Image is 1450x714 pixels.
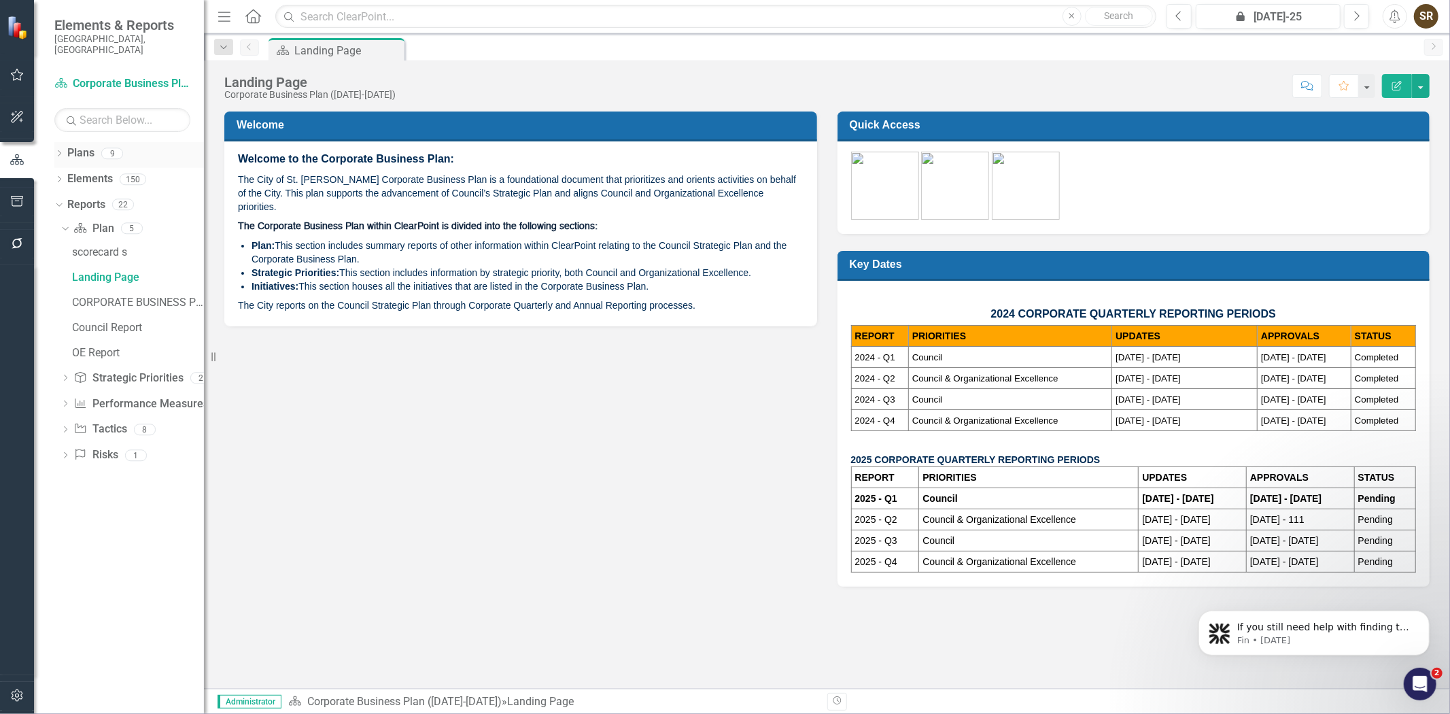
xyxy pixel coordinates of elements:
div: CORPORATE BUSINESS PLAN OVERVIEW [72,296,204,309]
a: Corporate Business Plan ([DATE]-[DATE]) [307,695,502,708]
a: Performance Measures [73,396,208,412]
span: Council & Organizational Excellence [912,373,1058,384]
td: Council [919,530,1139,551]
span: 2024 - Q2 [855,373,895,384]
td: Council & Organizational Excellence [919,551,1139,573]
img: ClearPoint Strategy [7,16,31,39]
span: [DATE] - [DATE] [1261,373,1326,384]
input: Search ClearPoint... [275,5,1156,29]
a: Council Report [69,317,204,339]
p: Pending [1358,555,1412,568]
span: Completed [1355,373,1398,384]
a: Landing Page [69,267,204,288]
th: PRIORITIES [908,326,1111,347]
a: Strategic Priorities [73,371,183,386]
td: Pending [1354,530,1415,551]
a: OE Report [69,342,204,364]
div: 1 [125,449,147,461]
td: 2025 - Q2 [851,509,919,530]
strong: 2025 - Q1 [855,493,897,504]
span: [DATE] - [DATE] [1116,415,1181,426]
div: 5 [121,223,143,235]
span: The Corporate Business Plan within ClearPoint is divided into the following sections: [238,222,598,231]
div: 22 [112,199,134,211]
span: 2024 - Q1 [855,352,895,362]
strong: [DATE] - [DATE] [1142,493,1213,504]
strong: Strategic Priorities [252,267,336,278]
p: The City of St. [PERSON_NAME] Corporate Business Plan is a foundational document that prioritizes... [238,170,804,216]
div: 150 [120,173,146,185]
button: SR [1414,4,1438,29]
td: [DATE] - [DATE] [1247,551,1355,573]
a: Tactics [73,422,126,437]
strong: Initiatives: [252,281,298,292]
iframe: Intercom live chat [1404,668,1436,700]
div: » [288,694,817,710]
li: This section includes summary reports of other information within ClearPoint relating to the Coun... [252,239,804,266]
span: [DATE] - [DATE] [1261,394,1326,405]
span: 2024 - Q3 [855,394,895,405]
td: Pending [1354,509,1415,530]
a: Risks [73,447,118,463]
th: REPORT [851,326,908,347]
div: 2 [190,372,212,384]
td: 2025 - Q4 [851,551,919,573]
span: Completed [1355,415,1398,426]
div: Landing Page [72,271,204,284]
input: Search Below... [54,108,190,132]
span: 2024 CORPORATE QUARTERLY REPORTING PERIODS [991,308,1276,320]
td: Council & Organizational Excellence [919,509,1139,530]
span: Elements & Reports [54,17,190,33]
span: Council & Organizational Excellence [912,415,1058,426]
small: [GEOGRAPHIC_DATA], [GEOGRAPHIC_DATA] [54,33,190,56]
a: Reports [67,197,105,213]
div: [DATE]-25 [1201,9,1336,25]
span: The City reports on the Council Strategic Plan through Corporate Quarterly and Annual Reporting p... [238,300,695,311]
div: 9 [101,148,123,159]
td: [DATE] - [DATE] [1139,509,1247,530]
h3: Quick Access [850,118,1423,131]
a: CORPORATE BUSINESS PLAN OVERVIEW [69,292,204,313]
li: This section includes information by strategic priority, both Council and Organizational Excellence. [252,266,804,279]
iframe: Intercom notifications message [1178,582,1450,677]
div: Landing Page [507,695,574,708]
a: scorecard s [69,241,204,263]
th: STATUS [1354,467,1415,488]
div: Corporate Business Plan ([DATE]-[DATE]) [224,90,396,100]
p: [DATE] - [DATE] [1142,555,1243,568]
span: Administrator [218,695,281,709]
strong: 2025 CORPORATE QUARTERLY REPORTING PERIODS [851,454,1101,465]
h3: Key Dates [850,258,1423,271]
div: 8 [134,424,156,435]
div: Council Report [72,322,204,334]
div: Landing Page [224,75,396,90]
a: Plans [67,146,94,161]
strong: Pending [1358,493,1396,504]
span: Council [912,394,942,405]
span: 2024 - Q4 [855,415,895,426]
td: [DATE] - [DATE] [1139,530,1247,551]
span: [DATE] - [DATE] [1116,394,1181,405]
a: Corporate Business Plan ([DATE]-[DATE]) [54,76,190,92]
img: Training-green%20v2.png [992,152,1060,220]
span: Completed [1355,352,1398,362]
span: [DATE] - [DATE] [1261,352,1326,362]
span: Welcome to the Corporate Business Plan: [238,153,454,165]
strong: Plan: [252,240,275,251]
th: PRIORITIES [919,467,1139,488]
img: CBP-green%20v2.png [851,152,919,220]
span: Council [912,352,942,362]
button: [DATE]-25 [1196,4,1341,29]
td: 2025 - Q3 [851,530,919,551]
span: [DATE] - [DATE] [1116,373,1181,384]
li: This section houses all the initiatives that are listed in the Corporate Business Plan. [252,279,804,293]
strong: : [336,267,340,278]
button: Search [1085,7,1153,26]
th: UPDATES [1112,326,1258,347]
span: 2 [1432,668,1443,679]
h3: Welcome [237,118,810,131]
